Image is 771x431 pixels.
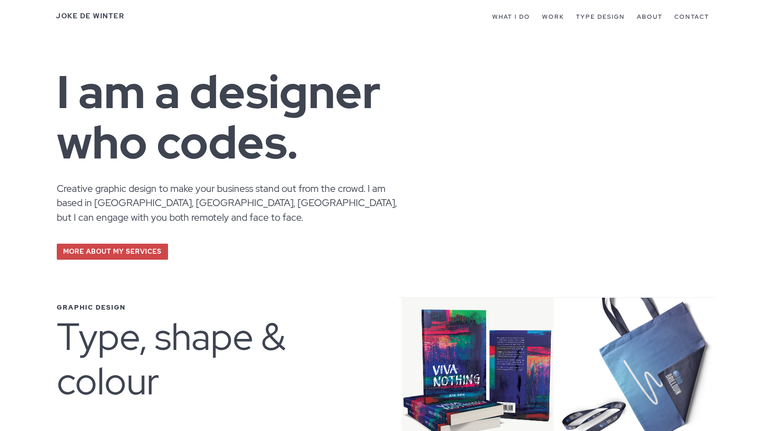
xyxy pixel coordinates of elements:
h2: Graphic Design [57,297,309,315]
a: Joke De Winter [56,11,124,21]
a: What I do [492,13,530,21]
h1: I am a designer who codes. [57,67,467,181]
a: Work [542,13,564,21]
a: More about my services [57,244,168,260]
a: Contact [674,13,709,21]
a: Type Design [576,13,625,21]
p: Creative graphic design to make your business stand out from the crowd. I am based in [GEOGRAPHIC... [57,181,409,273]
a: About [637,13,662,21]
